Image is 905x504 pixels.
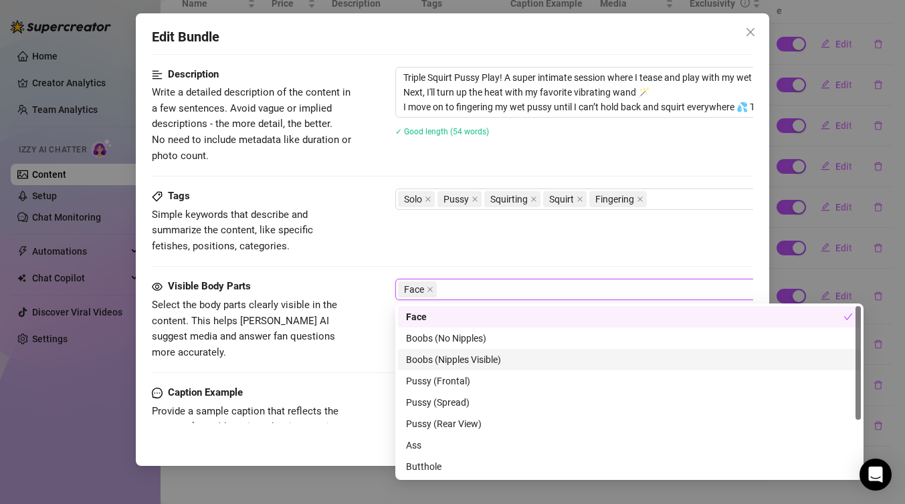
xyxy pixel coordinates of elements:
[589,191,647,207] span: Fingering
[152,299,337,358] span: Select the body parts clearly visible in the content. This helps [PERSON_NAME] AI suggest media a...
[398,434,861,456] div: Ass
[152,27,219,47] span: Edit Bundle
[406,438,853,453] div: Ass
[398,191,435,207] span: Solo
[168,190,190,202] strong: Tags
[484,191,540,207] span: Squirting
[740,27,761,37] span: Close
[637,196,643,203] span: close
[168,386,243,398] strong: Caption Example
[152,405,346,465] span: Provide a sample caption that reflects the exact style you'd use in a chatting session. This is y...
[398,456,861,477] div: Butthole
[398,306,861,328] div: Face
[406,459,853,474] div: Butthole
[549,192,574,207] span: Squirt
[443,192,469,207] span: Pussy
[168,68,219,80] strong: Description
[490,192,528,207] span: Squirting
[406,416,853,431] div: Pussy (Rear View)
[152,281,163,292] span: eye
[398,349,861,370] div: Boobs (Nipples Visible)
[577,196,583,203] span: close
[427,286,433,293] span: close
[152,209,313,252] span: Simple keywords that describe and summarize the content, like specific fetishes, positions, categ...
[152,385,163,401] span: message
[437,191,482,207] span: Pussy
[406,352,853,367] div: Boobs (Nipples Visible)
[745,27,756,37] span: close
[843,312,853,322] span: check
[406,395,853,410] div: Pussy (Spread)
[396,68,863,117] textarea: Triple Squirt Pussy Play! A super intimate session where I tease and play with my wet pussy just ...
[406,309,843,324] div: Face
[168,280,251,292] strong: Visible Body Parts
[860,459,892,491] div: Open Intercom Messenger
[595,192,634,207] span: Fingering
[543,191,587,207] span: Squirt
[398,370,861,392] div: Pussy (Frontal)
[530,196,537,203] span: close
[472,196,478,203] span: close
[395,127,489,136] span: ✓ Good length (54 words)
[425,196,431,203] span: close
[398,413,861,434] div: Pussy (Rear View)
[152,86,351,161] span: Write a detailed description of the content in a few sentences. Avoid vague or implied descriptio...
[404,282,424,297] span: Face
[404,192,422,207] span: Solo
[398,328,861,349] div: Boobs (No Nipples)
[740,21,761,43] button: Close
[152,67,163,83] span: align-left
[406,374,853,388] div: Pussy (Frontal)
[406,331,853,346] div: Boobs (No Nipples)
[398,281,437,297] span: Face
[398,392,861,413] div: Pussy (Spread)
[152,191,163,202] span: tag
